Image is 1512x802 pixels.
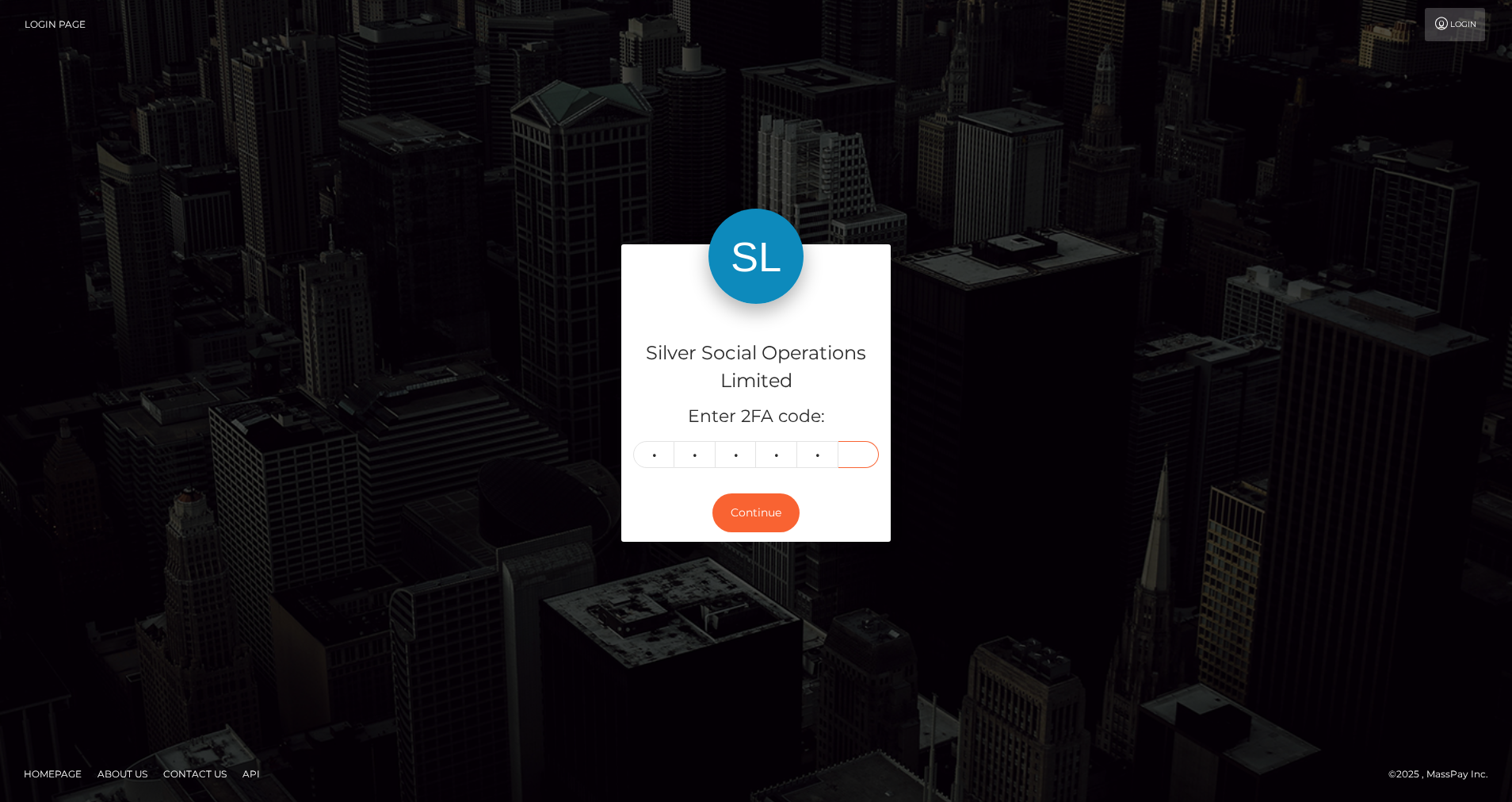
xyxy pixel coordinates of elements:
a: Login Page [25,8,86,41]
a: Login [1425,8,1485,41]
a: Contact Us [157,762,233,786]
button: Continue [712,493,800,532]
div: © 2025 , MassPay Inc. [1388,766,1500,783]
a: API [236,762,266,786]
h4: Silver Social Operations Limited [633,340,879,395]
img: Silver Social Operations Limited [708,209,804,304]
a: About Us [91,762,154,786]
a: Homepage [17,762,88,786]
h5: Enter 2FA code: [633,405,879,429]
